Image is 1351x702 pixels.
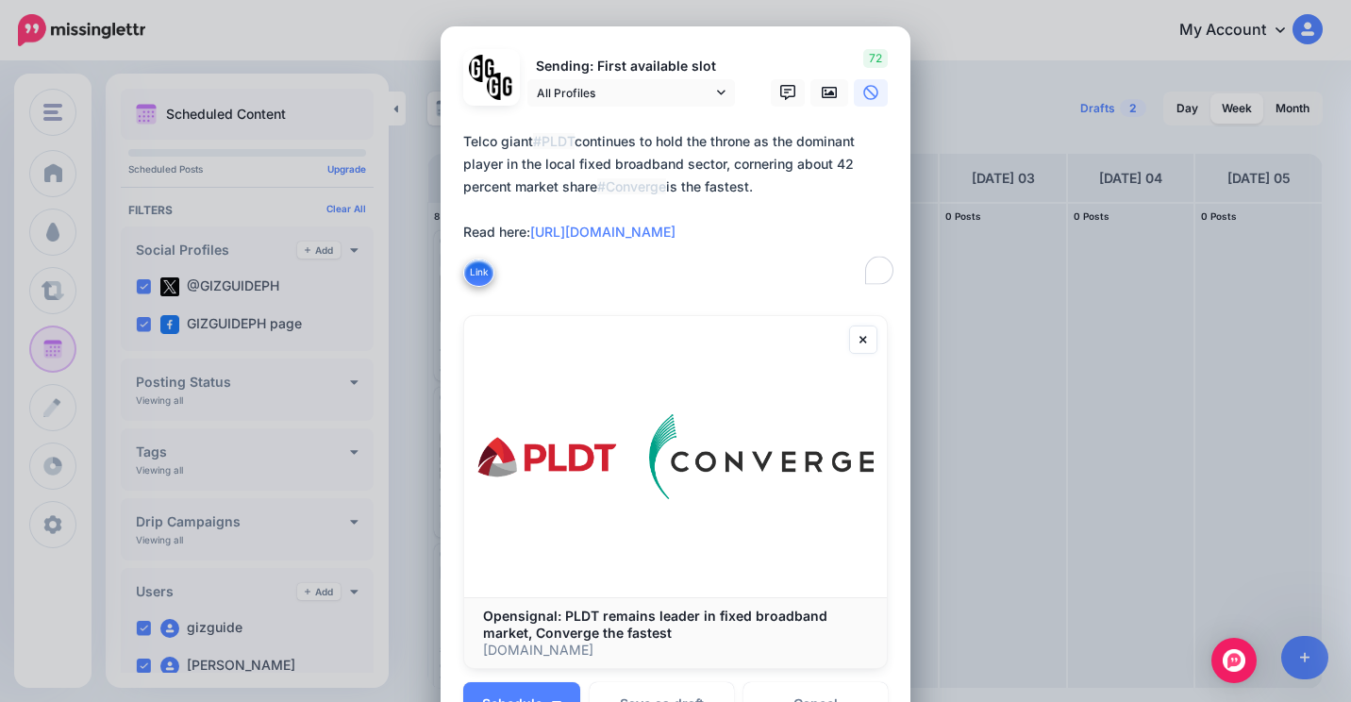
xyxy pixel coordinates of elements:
div: Open Intercom Messenger [1211,638,1257,683]
textarea: To enrich screen reader interactions, please activate Accessibility in Grammarly extension settings [463,130,897,289]
div: Telco giant continues to hold the throne as the dominant player in the local fixed broadband sect... [463,130,897,243]
span: All Profiles [537,83,712,103]
p: [DOMAIN_NAME] [483,642,868,659]
button: Link [463,259,494,287]
img: 353459792_649996473822713_4483302954317148903_n-bsa138318.png [469,55,496,82]
span: 72 [863,49,888,68]
img: Opensignal: PLDT remains leader in fixed broadband market, Converge the fastest [464,316,887,597]
b: Opensignal: PLDT remains leader in fixed broadband market, Converge the fastest [483,608,827,641]
a: All Profiles [527,79,735,107]
img: JT5sWCfR-79925.png [487,73,514,100]
p: Sending: First available slot [527,56,735,77]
